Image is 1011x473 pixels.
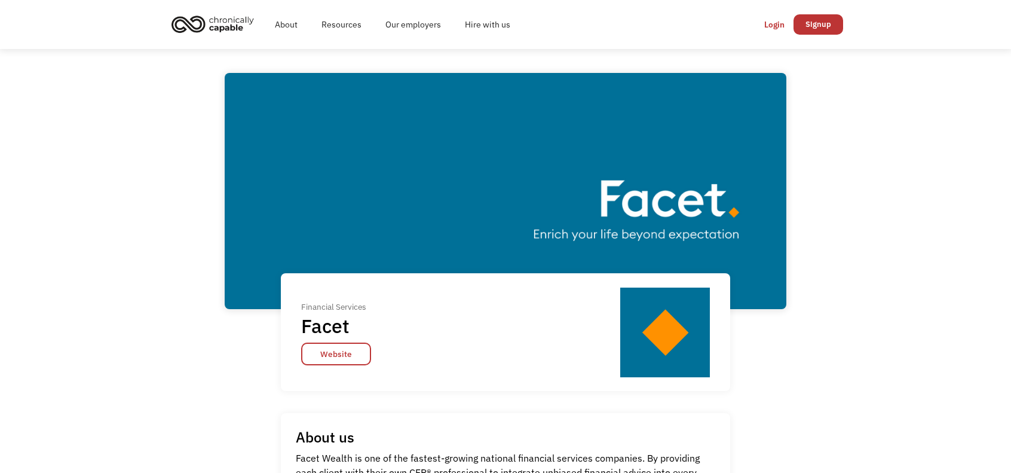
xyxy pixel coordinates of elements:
img: Chronically Capable logo [168,11,258,37]
a: Login [755,14,794,35]
a: Signup [794,14,843,35]
a: home [168,11,263,37]
h1: Facet [301,314,361,338]
a: Hire with us [453,5,522,44]
a: Website [301,343,371,365]
a: About [263,5,310,44]
h1: About us [296,428,354,446]
div: Login [764,17,785,32]
a: Our employers [373,5,453,44]
a: Resources [310,5,373,44]
div: Financial Services [301,300,371,314]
